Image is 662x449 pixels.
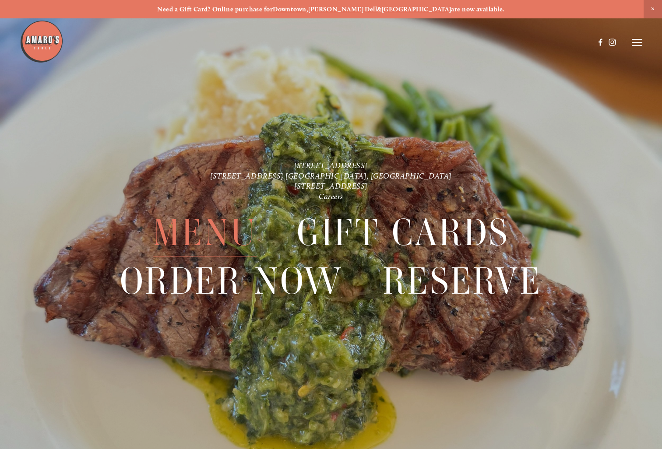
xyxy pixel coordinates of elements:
a: [GEOGRAPHIC_DATA] [382,5,451,13]
span: Gift Cards [297,209,510,256]
strong: & [377,5,381,13]
strong: Need a Gift Card? Online purchase for [157,5,273,13]
strong: are now available. [451,5,504,13]
a: Reserve [383,257,542,305]
a: Careers [319,192,343,201]
a: [STREET_ADDRESS] [294,181,368,191]
a: [STREET_ADDRESS] [GEOGRAPHIC_DATA], [GEOGRAPHIC_DATA] [210,171,452,181]
a: [STREET_ADDRESS] [294,161,368,170]
strong: , [306,5,308,13]
a: [PERSON_NAME] Dell [308,5,377,13]
a: Menu [153,209,257,256]
a: Gift Cards [297,209,510,256]
a: Order Now [120,257,343,305]
a: Downtown [273,5,306,13]
span: Menu [153,209,257,256]
img: Amaro's Table [20,20,63,63]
